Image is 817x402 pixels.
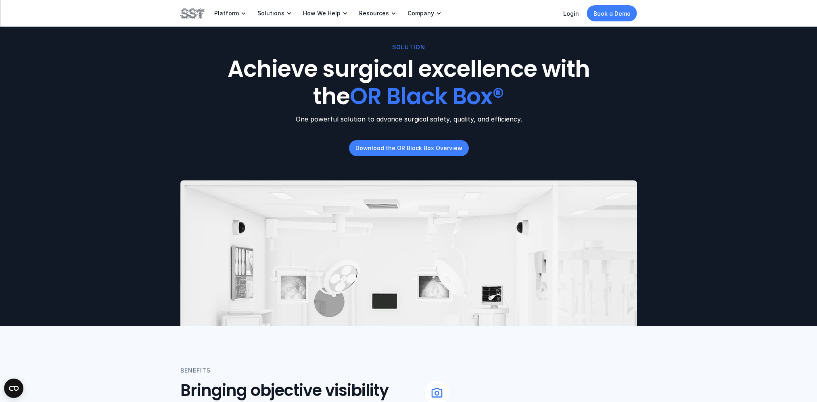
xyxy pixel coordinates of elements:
[214,10,239,17] p: Platform
[180,6,205,20] img: SST logo
[593,9,631,18] p: Book a Demo
[257,10,284,17] p: Solutions
[350,81,504,112] span: OR Black Box®
[407,10,434,17] p: Company
[355,144,462,152] p: Download the OR Black Box Overview
[349,140,468,156] a: Download the OR Black Box Overview
[180,366,211,375] p: BENEFITS
[563,10,579,17] a: Login
[587,5,637,21] a: Book a Demo
[303,10,341,17] p: How We Help
[359,10,389,17] p: Resources
[212,56,605,110] h1: Achieve surgical excellence with the
[180,114,637,124] p: One powerful solution to advance surgical safety, quality, and efficiency.
[392,43,425,52] p: SOLUTION
[4,379,23,398] button: Open CMP widget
